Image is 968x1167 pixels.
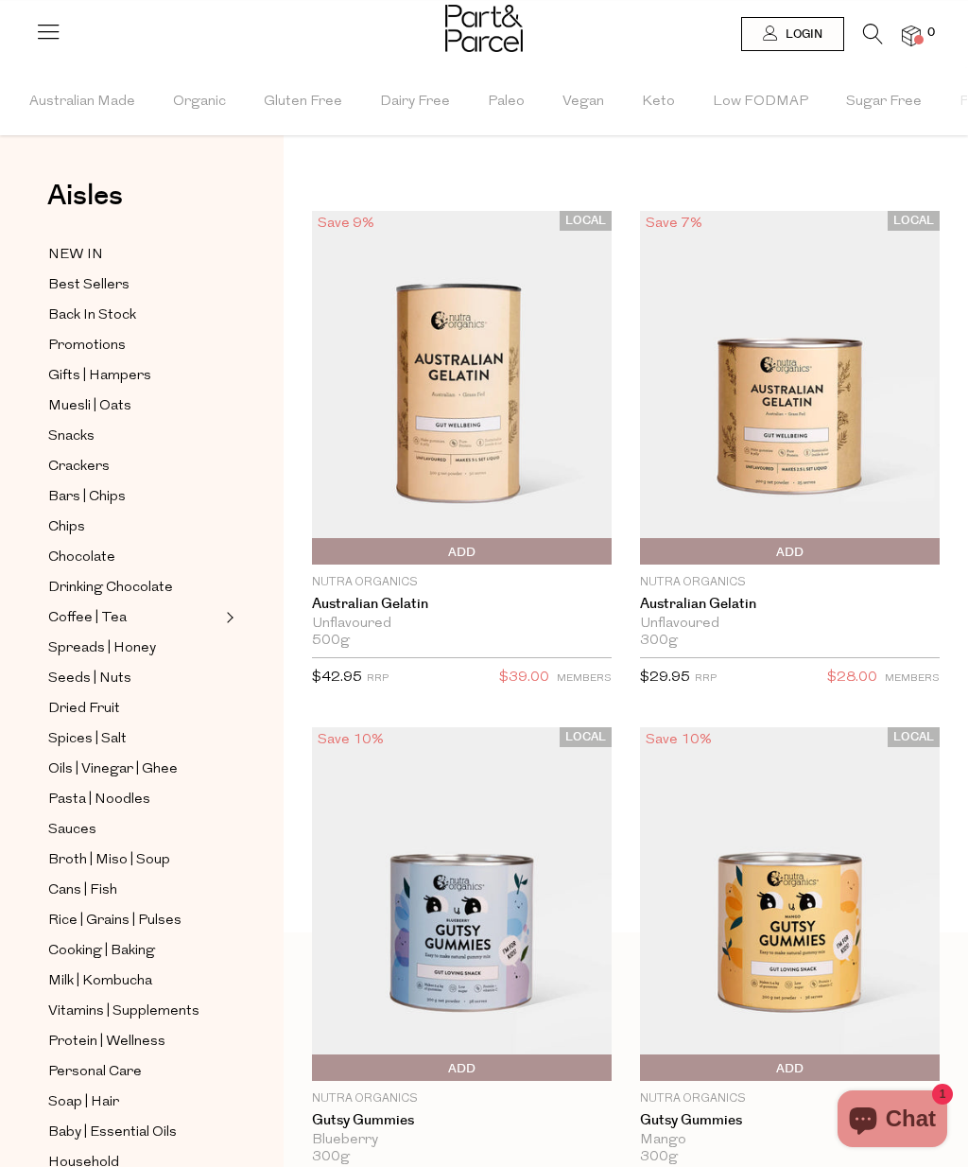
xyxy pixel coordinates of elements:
[48,305,136,327] span: Back In Stock
[312,727,389,753] div: Save 10%
[640,633,678,650] span: 300g
[48,515,220,539] a: Chips
[312,211,612,565] img: Australian Gelatin
[48,758,220,781] a: Oils | Vinegar | Ghee
[312,633,350,650] span: 500g
[902,26,921,45] a: 0
[48,1060,220,1084] a: Personal Care
[48,486,126,509] span: Bars | Chips
[560,211,612,231] span: LOCAL
[48,304,220,327] a: Back In Stock
[48,547,115,569] span: Chocolate
[48,1090,220,1114] a: Soap | Hair
[48,607,127,630] span: Coffee | Tea
[562,69,604,135] span: Vegan
[48,243,220,267] a: NEW IN
[640,671,690,685] span: $29.95
[741,17,844,51] a: Login
[48,516,85,539] span: Chips
[48,394,220,418] a: Muesli | Oats
[640,1090,940,1107] p: Nutra Organics
[885,673,940,684] small: MEMBERS
[48,727,220,751] a: Spices | Salt
[48,788,220,811] a: Pasta | Noodles
[48,698,120,721] span: Dried Fruit
[48,1031,165,1054] span: Protein | Wellness
[312,1112,612,1129] a: Gutsy Gummies
[312,574,612,591] p: Nutra Organics
[640,596,940,613] a: Australian Gelatin
[48,970,152,993] span: Milk | Kombucha
[640,211,708,236] div: Save 7%
[557,673,612,684] small: MEMBERS
[48,636,220,660] a: Spreads | Honey
[48,576,220,600] a: Drinking Chocolate
[846,69,922,135] span: Sugar Free
[48,848,220,872] a: Broth | Miso | Soup
[48,909,220,932] a: Rice | Grains | Pulses
[48,395,131,418] span: Muesli | Oats
[221,606,234,629] button: Expand/Collapse Coffee | Tea
[48,668,131,690] span: Seeds | Nuts
[695,673,717,684] small: RRP
[312,616,612,633] div: Unflavoured
[312,727,612,1081] img: Gutsy Gummies
[48,1000,220,1023] a: Vitamins | Supplements
[48,849,170,872] span: Broth | Miso | Soup
[48,364,220,388] a: Gifts | Hampers
[48,940,155,963] span: Cooking | Baking
[48,577,173,600] span: Drinking Chocolate
[640,1112,940,1129] a: Gutsy Gummies
[640,727,717,753] div: Save 10%
[48,365,151,388] span: Gifts | Hampers
[48,969,220,993] a: Milk | Kombucha
[48,455,220,479] a: Crackers
[47,182,123,229] a: Aisles
[380,69,450,135] span: Dairy Free
[781,26,822,43] span: Login
[48,697,220,721] a: Dried Fruit
[640,211,940,565] img: Australian Gelatin
[48,273,220,297] a: Best Sellers
[48,819,96,842] span: Sauces
[48,879,220,902] a: Cans | Fish
[29,69,135,135] span: Australian Made
[713,69,808,135] span: Low FODMAP
[48,637,156,660] span: Spreads | Honey
[48,485,220,509] a: Bars | Chips
[367,673,389,684] small: RRP
[48,789,150,811] span: Pasta | Noodles
[48,939,220,963] a: Cooking | Baking
[264,69,342,135] span: Gluten Free
[832,1090,953,1152] inbox-online-store-chat: Shopify online store chat
[48,274,130,297] span: Best Sellers
[48,426,95,448] span: Snacks
[888,727,940,747] span: LOCAL
[488,69,525,135] span: Paleo
[48,728,127,751] span: Spices | Salt
[640,1054,940,1081] button: Add To Parcel
[48,425,220,448] a: Snacks
[48,456,110,479] span: Crackers
[312,1132,612,1149] div: Blueberry
[48,1091,119,1114] span: Soap | Hair
[312,671,362,685] span: $42.95
[640,1132,940,1149] div: Mango
[640,538,940,565] button: Add To Parcel
[48,880,117,902] span: Cans | Fish
[48,758,178,781] span: Oils | Vinegar | Ghee
[312,1090,612,1107] p: Nutra Organics
[640,1149,678,1166] span: 300g
[312,1054,612,1081] button: Add To Parcel
[48,910,181,932] span: Rice | Grains | Pulses
[827,666,877,690] span: $28.00
[48,546,220,569] a: Chocolate
[499,666,549,690] span: $39.00
[640,727,940,1081] img: Gutsy Gummies
[888,211,940,231] span: LOCAL
[48,334,220,357] a: Promotions
[48,335,126,357] span: Promotions
[48,244,103,267] span: NEW IN
[47,175,123,217] span: Aisles
[48,1030,220,1054] a: Protein | Wellness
